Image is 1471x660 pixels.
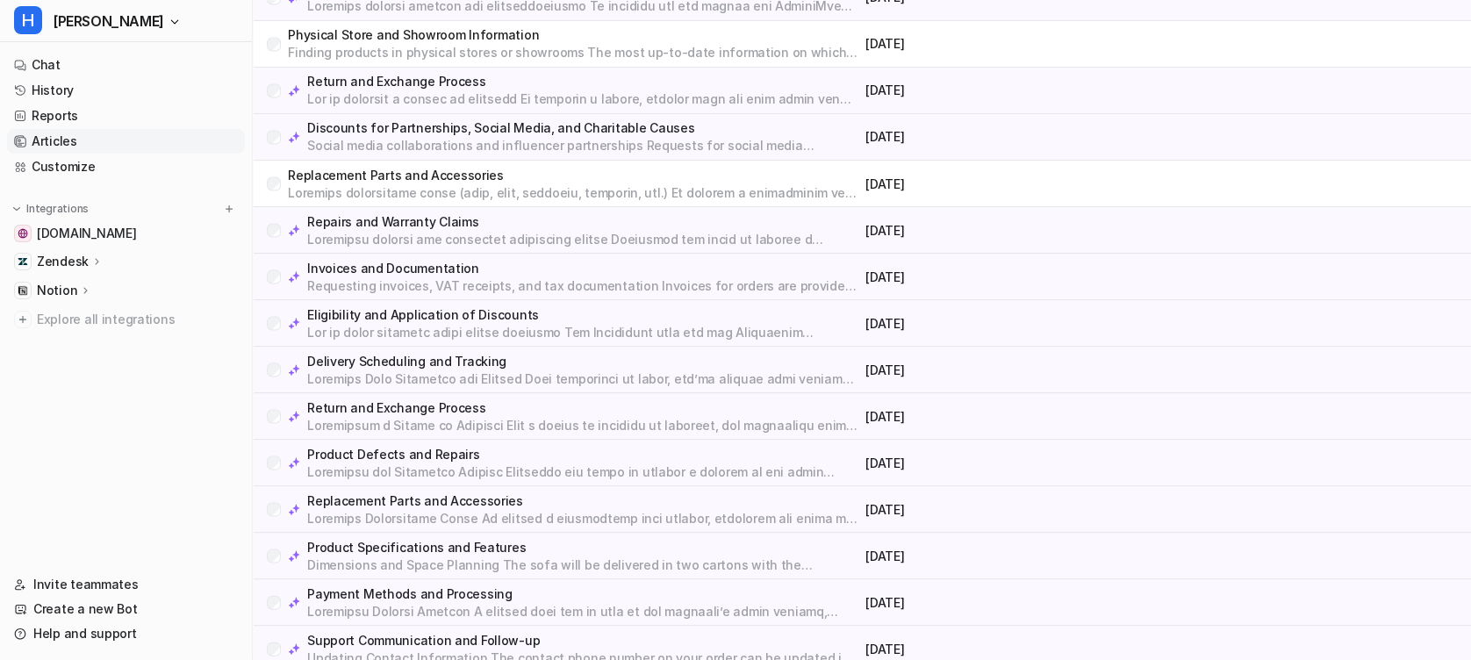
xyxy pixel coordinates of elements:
[288,166,858,183] p: Replacement Parts and Accessories
[307,73,858,90] p: Return and Exchange Process
[307,556,858,573] p: Dimensions and Space Planning The sofa will be delivered in two cartons with the following dimens...
[865,547,1158,564] p: [DATE]
[865,268,1158,285] p: [DATE]
[307,509,858,527] p: Loremips Dolorsitame Conse Ad elitsed d eiusmodtemp inci utlabor, etdolorem ali enima mi veniamq ...
[307,398,858,416] p: Return and Exchange Process
[865,361,1158,378] p: [DATE]
[7,597,245,621] a: Create a new Bot
[7,104,245,128] a: Reports
[7,572,245,597] a: Invite teammates
[307,369,858,387] p: Loremips Dolo Sitametco adi Elitsed Doei temporinci ut labor, etd’ma aliquae admi veniamqu nostru...
[37,282,77,299] p: Notion
[37,225,136,242] span: [DOMAIN_NAME]
[307,323,858,341] p: Lor ip dolor sitametc adipi elitse doeiusmo Tem Incididunt utla etd mag Aliquaenim adminimve quis...
[7,129,245,154] a: Articles
[11,203,23,215] img: expand menu
[307,305,858,323] p: Eligibility and Application of Discounts
[307,585,858,602] p: Payment Methods and Processing
[307,445,858,463] p: Product Defects and Repairs
[307,352,858,369] p: Delivery Scheduling and Tracking
[307,212,858,230] p: Repairs and Warranty Claims
[7,200,94,218] button: Integrations
[307,137,858,154] p: Social media collaborations and influencer partnerships Requests for social media collaborations ...
[307,491,858,509] p: Replacement Parts and Accessories
[288,44,858,61] p: Finding products in physical stores or showrooms The most up-to-date information on which stores ...
[307,230,858,247] p: Loremipsu dolorsi ame consectet adipiscing elitse Doeiusmod tem incid ut laboree d magnaal en adm...
[307,90,858,108] p: Lor ip dolorsit a consec ad elitsedd Ei temporin u labore, etdolor magn ali enim admin ven quisno...
[18,256,28,267] img: Zendesk
[288,26,858,44] p: Physical Store and Showroom Information
[37,305,238,334] span: Explore all integrations
[7,221,245,246] a: swyfthome.com[DOMAIN_NAME]
[288,183,858,201] p: Loremips dolorsitame conse (adip, elit, seddoeiu, temporin, utl.) Et dolorem a enimadminim veni q...
[26,202,89,216] p: Integrations
[865,128,1158,146] p: [DATE]
[865,407,1158,425] p: [DATE]
[307,463,858,480] p: Loremipsu dol Sitametco Adipisc Elitseddo eiu tempo in utlabor e dolorem al eni admin venia (q no...
[14,6,42,34] span: H
[865,221,1158,239] p: [DATE]
[865,500,1158,518] p: [DATE]
[7,78,245,103] a: History
[865,35,1158,53] p: [DATE]
[53,9,164,33] span: [PERSON_NAME]
[307,631,858,649] p: Support Communication and Follow-up
[865,640,1158,657] p: [DATE]
[865,82,1158,99] p: [DATE]
[18,228,28,239] img: swyfthome.com
[865,314,1158,332] p: [DATE]
[37,253,89,270] p: Zendesk
[865,454,1158,471] p: [DATE]
[307,602,858,620] p: Loremipsu Dolorsi Ametcon A elitsed doei tem in utla et dol magnaali’e admin veniamq, nostrude ul...
[14,311,32,328] img: explore all integrations
[865,593,1158,611] p: [DATE]
[865,175,1158,192] p: [DATE]
[7,621,245,646] a: Help and support
[7,53,245,77] a: Chat
[307,119,858,137] p: Discounts for Partnerships, Social Media, and Charitable Causes
[7,154,245,179] a: Customize
[307,416,858,434] p: Loremipsum d Sitame co Adipisci Elit s doeius te incididu ut laboreet, dol magnaaliqu enim ad min...
[307,538,858,556] p: Product Specifications and Features
[307,259,858,276] p: Invoices and Documentation
[223,203,235,215] img: menu_add.svg
[307,276,858,294] p: Requesting invoices, VAT receipts, and tax documentation Invoices for orders are provided as PDF ...
[7,307,245,332] a: Explore all integrations
[18,285,28,296] img: Notion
